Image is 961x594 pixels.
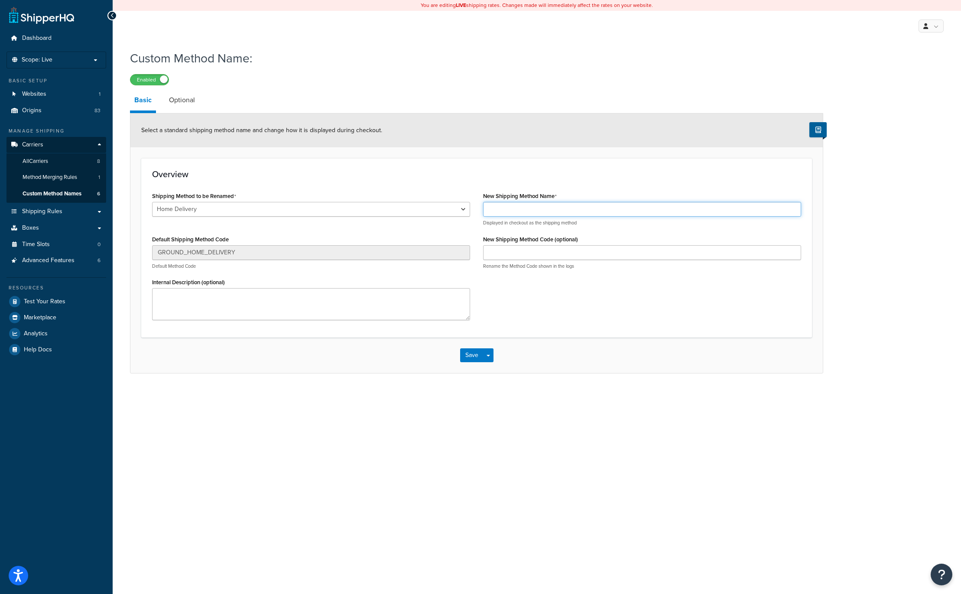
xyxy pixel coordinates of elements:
[152,236,229,243] label: Default Shipping Method Code
[23,174,77,181] span: Method Merging Rules
[97,158,100,165] span: 8
[483,263,801,269] p: Rename the Method Code shown in the logs
[456,1,466,9] b: LIVE
[24,346,52,354] span: Help Docs
[152,279,225,286] label: Internal Description (optional)
[6,186,106,202] li: Custom Method Names
[6,169,106,185] a: Method Merging Rules1
[23,190,81,198] span: Custom Method Names
[6,103,106,119] a: Origins83
[22,35,52,42] span: Dashboard
[22,208,62,215] span: Shipping Rules
[6,253,106,269] li: Advanced Features
[23,158,48,165] span: All Carriers
[24,298,65,305] span: Test Your Rates
[22,224,39,232] span: Boxes
[152,193,236,200] label: Shipping Method to be Renamed
[130,50,812,67] h1: Custom Method Name:
[22,56,52,64] span: Scope: Live
[6,220,106,236] a: Boxes
[6,186,106,202] a: Custom Method Names6
[6,237,106,253] a: Time Slots0
[130,90,156,113] a: Basic
[6,237,106,253] li: Time Slots
[6,153,106,169] a: AllCarriers8
[6,77,106,84] div: Basic Setup
[6,253,106,269] a: Advanced Features6
[165,90,199,110] a: Optional
[22,141,43,149] span: Carriers
[6,310,106,325] a: Marketplace
[152,263,470,269] p: Default Method Code
[6,103,106,119] li: Origins
[6,326,106,341] a: Analytics
[24,330,48,338] span: Analytics
[6,294,106,309] a: Test Your Rates
[6,342,106,357] a: Help Docs
[931,564,952,585] button: Open Resource Center
[22,241,50,248] span: Time Slots
[94,107,101,114] span: 83
[98,174,100,181] span: 1
[483,193,557,200] label: New Shipping Method Name
[483,220,801,226] p: Displayed in checkout as the shipping method
[22,107,42,114] span: Origins
[809,122,827,137] button: Show Help Docs
[6,137,106,153] a: Carriers
[141,126,382,135] span: Select a standard shipping method name and change how it is displayed during checkout.
[6,86,106,102] a: Websites1
[6,169,106,185] li: Method Merging Rules
[97,190,100,198] span: 6
[152,169,801,179] h3: Overview
[6,30,106,46] a: Dashboard
[483,236,578,243] label: New Shipping Method Code (optional)
[6,86,106,102] li: Websites
[6,204,106,220] a: Shipping Rules
[22,91,46,98] span: Websites
[6,127,106,135] div: Manage Shipping
[6,284,106,292] div: Resources
[24,314,56,321] span: Marketplace
[130,75,169,85] label: Enabled
[99,91,101,98] span: 1
[97,241,101,248] span: 0
[460,348,484,362] button: Save
[22,257,75,264] span: Advanced Features
[6,137,106,203] li: Carriers
[97,257,101,264] span: 6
